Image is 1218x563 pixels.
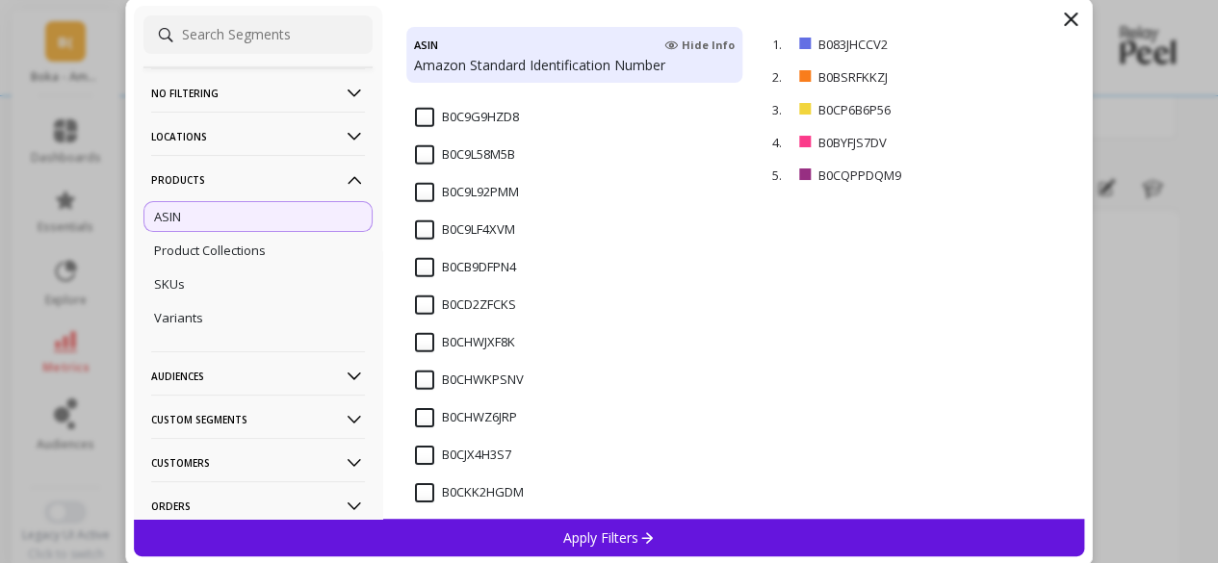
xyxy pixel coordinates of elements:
[151,395,365,444] p: Custom Segments
[772,166,791,184] p: 5.
[415,446,511,465] span: B0CJX4H3S7
[415,408,517,427] span: B0CHWZ6JRP
[415,483,524,502] span: B0CKK2HGDM
[143,15,373,54] input: Search Segments
[415,258,516,277] span: B0CB9DFPN4
[415,333,515,352] span: B0CHWJXF8K
[818,68,980,86] p: B0BSRFKKZJ
[151,155,365,204] p: Products
[151,481,365,530] p: Orders
[818,134,979,151] p: B0BYFJS7DV
[415,145,515,165] span: B0C9L58M5B
[154,309,203,326] p: Variants
[415,295,516,315] span: B0CD2ZFCKS
[415,220,515,240] span: B0C9LF4XVM
[772,134,791,151] p: 4.
[563,528,655,547] p: Apply Filters
[818,166,987,184] p: B0CQPPDQM9
[772,101,791,118] p: 3.
[151,438,365,487] p: Customers
[151,68,365,117] p: No filtering
[154,242,266,259] p: Product Collections
[415,371,524,390] span: B0CHWKPSNV
[151,112,365,161] p: Locations
[414,56,735,75] p: Amazon Standard Identification Number
[154,208,181,225] p: ASIN
[154,275,185,293] p: SKUs
[818,101,981,118] p: B0CP6B6P56
[415,183,519,202] span: B0C9L92PMM
[151,351,365,400] p: Audiences
[772,68,791,86] p: 2.
[664,38,735,53] span: Hide Info
[415,108,519,127] span: B0C9G9HZD8
[414,35,438,56] h4: ASIN
[818,36,980,53] p: B083JHCCV2
[772,36,791,53] p: 1.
